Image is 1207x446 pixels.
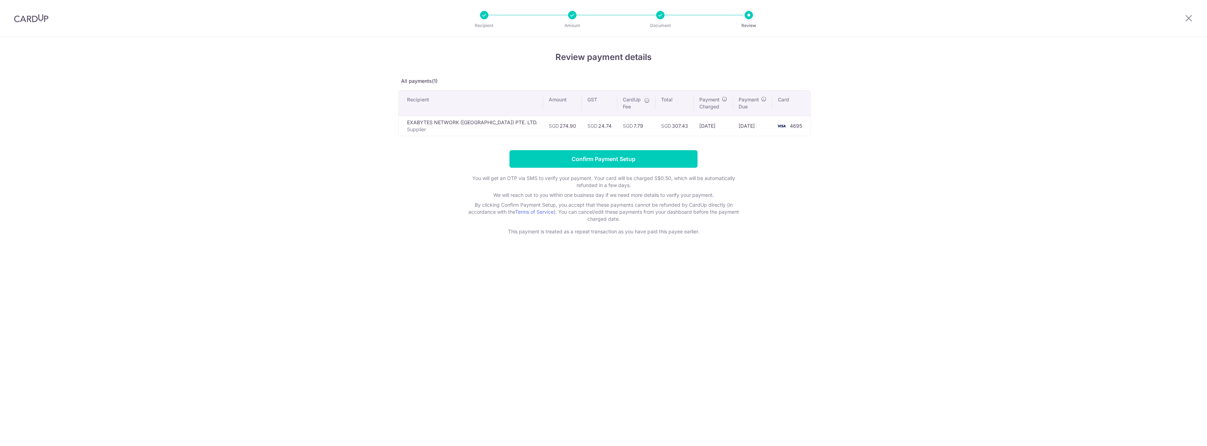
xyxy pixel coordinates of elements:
th: Recipient [399,91,543,116]
p: All payments(1) [398,78,809,85]
p: Document [634,22,686,29]
th: Amount [543,91,582,116]
iframe: Opens a widget where you can find more information [1162,425,1200,442]
p: By clicking Confirm Payment Setup, you accept that these payments cannot be refunded by CardUp di... [463,201,744,222]
th: Card [772,91,811,116]
p: You will get an OTP via SMS to verify your payment. Your card will be charged S$0.50, which will ... [463,175,744,189]
p: We will reach out to you within one business day if we need more details to verify your payment. [463,192,744,199]
p: Recipient [458,22,510,29]
th: Total [655,91,694,116]
span: Payment Charged [699,96,720,110]
span: Payment Due [739,96,759,110]
p: Review [723,22,775,29]
img: CardUp [14,14,48,22]
h4: Review payment details [398,51,809,64]
td: 24.74 [582,116,617,136]
td: 307.43 [655,116,694,136]
td: 274.90 [543,116,582,136]
span: SGD [587,123,598,129]
span: CardUp Fee [623,96,641,110]
td: EXABYTES NETWORK ([GEOGRAPHIC_DATA]) PTE. LTD. [399,116,543,136]
img: <span class="translation_missing" title="translation missing: en.account_steps.new_confirm_form.b... [774,122,788,130]
span: SGD [623,123,633,129]
td: [DATE] [733,116,772,136]
input: Confirm Payment Setup [509,150,698,168]
th: GST [582,91,617,116]
td: [DATE] [694,116,733,136]
span: SGD [549,123,559,129]
span: SGD [661,123,671,129]
td: 7.79 [617,116,655,136]
span: 4695 [790,123,802,129]
a: Terms of Service [515,209,554,215]
p: Amount [546,22,598,29]
p: Supplier [407,126,538,133]
p: This payment is treated as a repeat transaction as you have paid this payee earlier. [463,228,744,235]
